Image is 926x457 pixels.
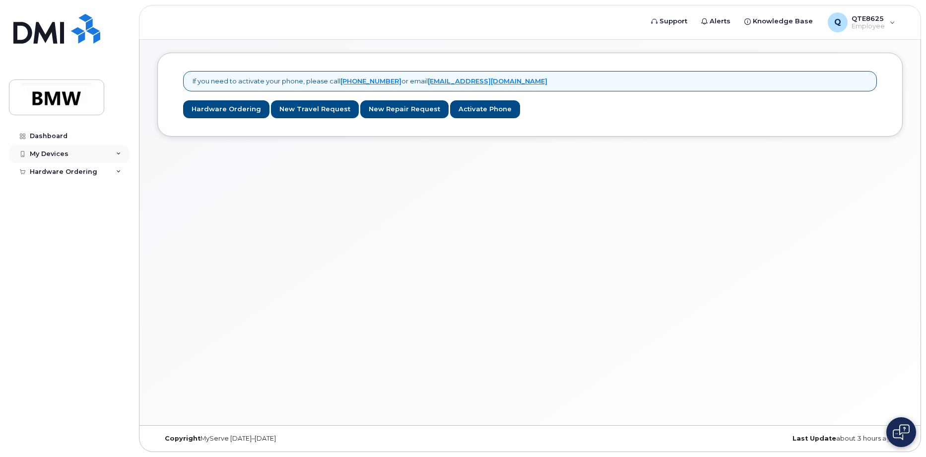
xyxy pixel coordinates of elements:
a: New Repair Request [360,100,449,119]
div: MyServe [DATE]–[DATE] [157,435,406,443]
a: Activate Phone [450,100,520,119]
p: If you need to activate your phone, please call or email [193,76,547,86]
strong: Last Update [793,435,836,442]
a: New Travel Request [271,100,359,119]
img: Open chat [893,424,910,440]
a: Hardware Ordering [183,100,269,119]
a: [EMAIL_ADDRESS][DOMAIN_NAME] [428,77,547,85]
strong: Copyright [165,435,200,442]
div: about 3 hours ago [654,435,903,443]
a: [PHONE_NUMBER] [340,77,401,85]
